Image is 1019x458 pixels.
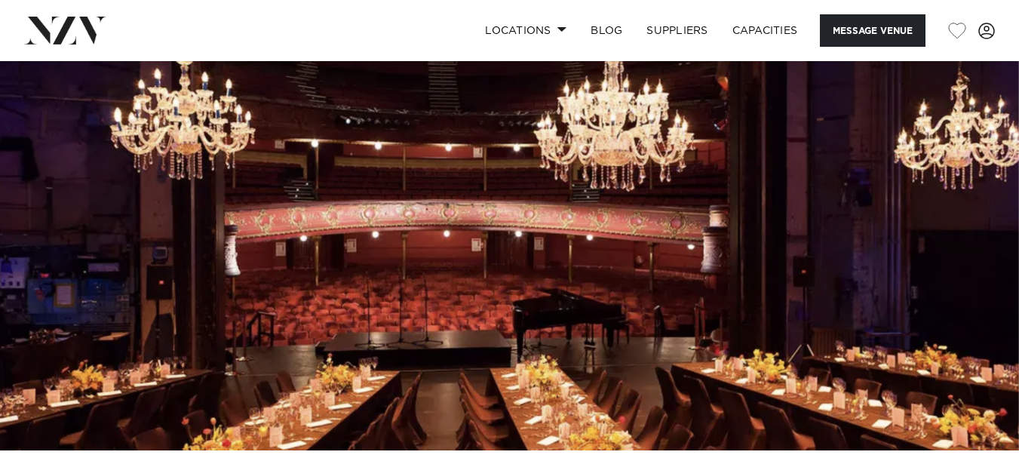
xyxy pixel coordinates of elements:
[634,14,720,47] a: SUPPLIERS
[820,14,925,47] button: Message Venue
[720,14,810,47] a: Capacities
[473,14,579,47] a: Locations
[579,14,634,47] a: BLOG
[24,17,106,44] img: nzv-logo.png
